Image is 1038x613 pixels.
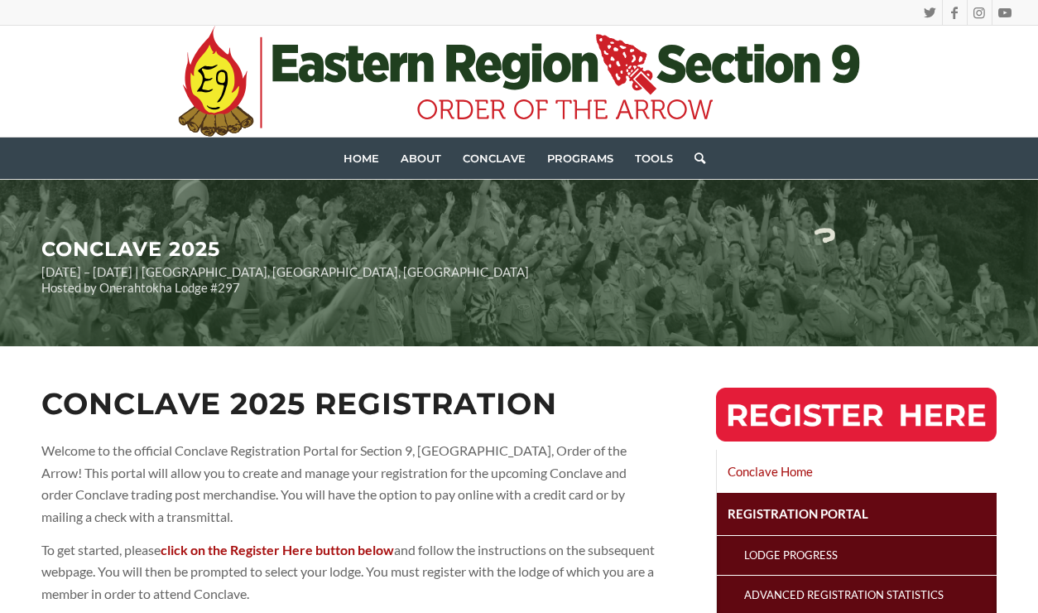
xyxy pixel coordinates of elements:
[742,536,997,575] a: Lodge Progress
[758,195,997,330] img: 2025-Conclave-Logo-Theme-Slogan-Reveal
[684,138,705,179] a: Search
[41,388,659,421] h2: Conclave 2025 Registration
[41,539,659,605] p: To get started, please and follow the instructions on the subsequent webpage. You will then be pr...
[344,152,379,165] span: Home
[452,138,536,179] a: Conclave
[536,138,624,179] a: Programs
[717,493,997,534] a: Registration Portal
[635,152,673,165] span: Tools
[547,152,613,165] span: Programs
[463,152,526,165] span: Conclave
[41,440,659,528] p: Welcome to the official Conclave Registration Portal for Section 9, [GEOGRAPHIC_DATA], Order of t...
[41,195,758,260] h2: CONCLAVE 2025
[161,542,394,557] strong: click on the Register Here button below
[390,138,452,179] a: About
[716,388,997,442] img: RegisterHereButton
[41,264,758,297] p: [DATE] – [DATE] | [GEOGRAPHIC_DATA], [GEOGRAPHIC_DATA], [GEOGRAPHIC_DATA] Hosted by Onerahtokha L...
[717,451,997,492] a: Conclave Home
[401,152,441,165] span: About
[333,138,390,179] a: Home
[624,138,684,179] a: Tools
